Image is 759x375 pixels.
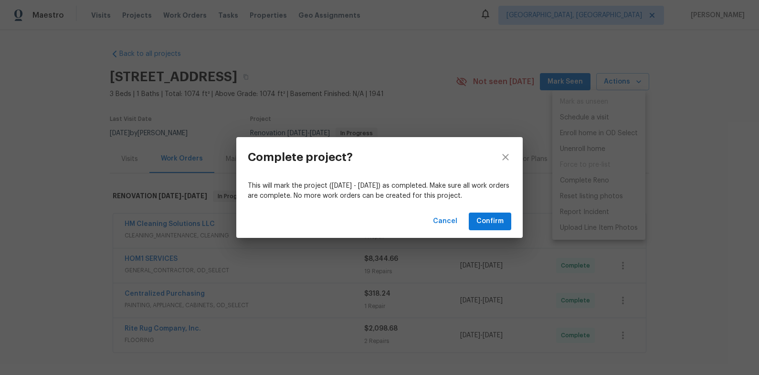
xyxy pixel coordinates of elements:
[429,213,461,230] button: Cancel
[476,215,504,227] span: Confirm
[248,181,511,201] p: This will mark the project ([DATE] - [DATE]) as completed. Make sure all work orders are complete...
[469,213,511,230] button: Confirm
[488,137,523,177] button: close
[248,150,353,164] h3: Complete project?
[433,215,457,227] span: Cancel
